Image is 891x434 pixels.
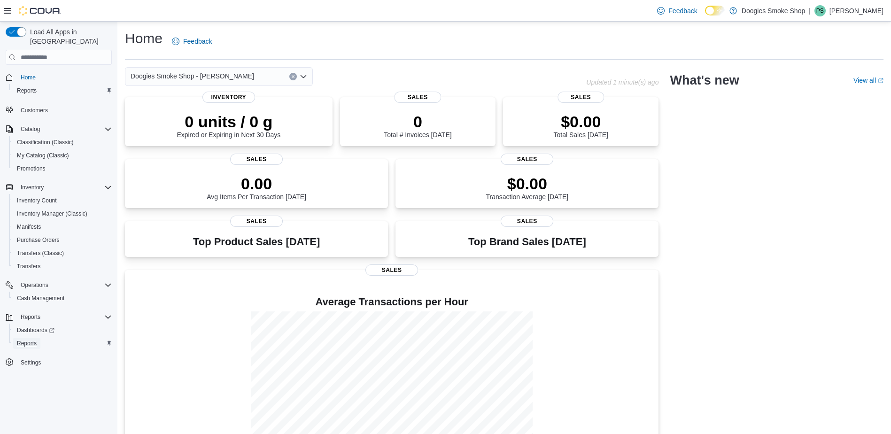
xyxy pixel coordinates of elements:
span: Cash Management [13,293,112,304]
span: Promotions [13,163,112,174]
span: Inventory Count [17,197,57,204]
span: Purchase Orders [17,236,60,244]
span: Sales [501,154,553,165]
a: Manifests [13,221,45,232]
p: 0 units / 0 g [177,112,280,131]
div: Avg Items Per Transaction [DATE] [207,174,306,201]
span: Load All Apps in [GEOGRAPHIC_DATA] [26,27,112,46]
button: Reports [9,84,116,97]
h3: Top Product Sales [DATE] [193,236,320,248]
p: $0.00 [554,112,608,131]
a: Customers [17,105,52,116]
span: Transfers (Classic) [13,248,112,259]
button: Inventory Count [9,194,116,207]
button: Clear input [289,73,297,80]
span: Feedback [183,37,212,46]
button: Open list of options [300,73,307,80]
button: Settings [2,356,116,369]
a: Cash Management [13,293,68,304]
span: Reports [13,85,112,96]
a: Feedback [168,32,216,51]
a: Dashboards [9,324,116,337]
button: Classification (Classic) [9,136,116,149]
a: Inventory Count [13,195,61,206]
span: Sales [365,264,418,276]
span: Transfers (Classic) [17,249,64,257]
div: Total Sales [DATE] [554,112,608,139]
span: Classification (Classic) [17,139,74,146]
p: [PERSON_NAME] [829,5,883,16]
button: Home [2,70,116,84]
span: Customers [17,104,112,116]
span: Sales [230,216,283,227]
a: Reports [13,338,40,349]
p: 0.00 [207,174,306,193]
h4: Average Transactions per Hour [132,296,651,308]
span: Reports [17,311,112,323]
button: Operations [2,279,116,292]
button: Operations [17,279,52,291]
span: Transfers [17,263,40,270]
h1: Home [125,29,163,48]
span: Transfers [13,261,112,272]
span: Operations [17,279,112,291]
span: Home [21,74,36,81]
span: Operations [21,281,48,289]
button: Customers [2,103,116,116]
span: Inventory [202,92,255,103]
button: Catalog [2,123,116,136]
span: Inventory [21,184,44,191]
span: Home [17,71,112,83]
a: Transfers [13,261,44,272]
a: Purchase Orders [13,234,63,246]
span: Manifests [13,221,112,232]
span: Inventory Count [13,195,112,206]
span: Catalog [21,125,40,133]
span: Dashboards [17,326,54,334]
span: PS [816,5,824,16]
span: My Catalog (Classic) [13,150,112,161]
button: Purchase Orders [9,233,116,247]
button: Cash Management [9,292,116,305]
button: Transfers (Classic) [9,247,116,260]
p: 0 [384,112,451,131]
span: Dashboards [13,325,112,336]
a: Reports [13,85,40,96]
span: Reports [21,313,40,321]
span: Manifests [17,223,41,231]
span: Reports [17,87,37,94]
h2: What's new [670,73,739,88]
span: Cash Management [17,294,64,302]
a: Dashboards [13,325,58,336]
span: Doogies Smoke Shop - [PERSON_NAME] [131,70,254,82]
div: Patty Snow [814,5,826,16]
span: Sales [558,92,604,103]
a: Inventory Manager (Classic) [13,208,91,219]
a: Feedback [653,1,701,20]
button: Catalog [17,124,44,135]
span: Classification (Classic) [13,137,112,148]
div: Transaction Average [DATE] [486,174,569,201]
h3: Top Brand Sales [DATE] [468,236,586,248]
button: Reports [17,311,44,323]
button: Inventory Manager (Classic) [9,207,116,220]
p: | [809,5,811,16]
nav: Complex example [6,67,112,394]
a: Home [17,72,39,83]
span: Sales [501,216,553,227]
span: Reports [13,338,112,349]
span: Feedback [668,6,697,15]
button: My Catalog (Classic) [9,149,116,162]
span: Settings [17,356,112,368]
img: Cova [19,6,61,15]
span: Customers [21,107,48,114]
span: Promotions [17,165,46,172]
button: Reports [9,337,116,350]
input: Dark Mode [705,6,725,15]
span: Catalog [17,124,112,135]
div: Total # Invoices [DATE] [384,112,451,139]
a: Transfers (Classic) [13,248,68,259]
span: Inventory Manager (Classic) [17,210,87,217]
span: Inventory [17,182,112,193]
